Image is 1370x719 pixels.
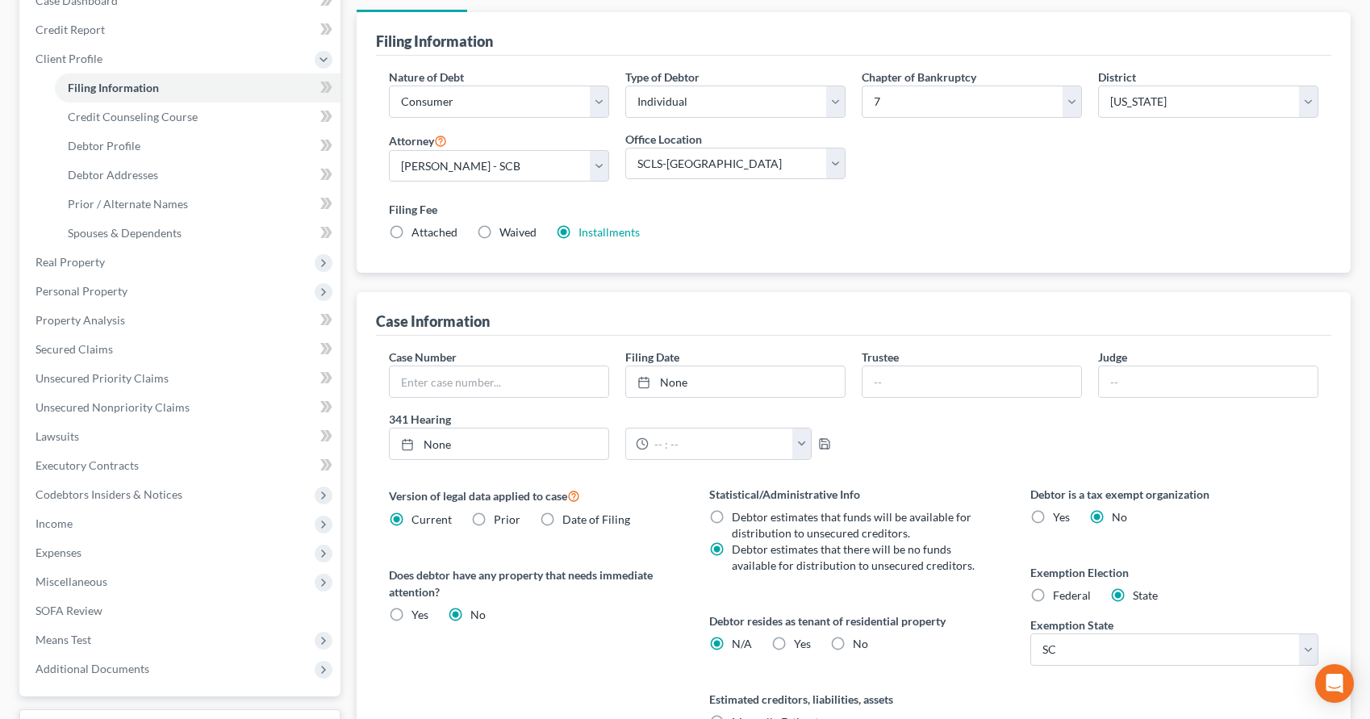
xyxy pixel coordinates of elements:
a: Executory Contracts [23,451,340,480]
span: Lawsuits [36,429,79,443]
label: Debtor is a tax exempt organization [1030,486,1319,503]
span: Additional Documents [36,662,149,675]
label: Estimated creditors, liabilities, assets [709,691,998,708]
label: Trustee [862,349,899,366]
label: 341 Hearing [381,411,854,428]
span: Secured Claims [36,342,113,356]
div: Open Intercom Messenger [1315,664,1354,703]
label: Office Location [625,131,702,148]
span: Prior / Alternate Names [68,197,188,211]
span: State [1133,588,1158,602]
a: Prior / Alternate Names [55,190,340,219]
label: Filing Date [625,349,679,366]
input: -- : -- [649,428,793,459]
span: Property Analysis [36,313,125,327]
span: Unsecured Nonpriority Claims [36,400,190,414]
label: Case Number [389,349,457,366]
a: None [626,366,845,397]
span: No [853,637,868,650]
div: Filing Information [376,31,493,51]
span: No [1112,510,1127,524]
a: Filing Information [55,73,340,102]
span: Yes [794,637,811,650]
label: Version of legal data applied to case [389,486,678,505]
label: Nature of Debt [389,69,464,86]
span: Credit Report [36,23,105,36]
a: Property Analysis [23,306,340,335]
a: None [390,428,608,459]
span: Debtor Profile [68,139,140,153]
span: Codebtors Insiders & Notices [36,487,182,501]
label: District [1098,69,1136,86]
label: Exemption State [1030,617,1113,633]
span: Date of Filing [562,512,630,526]
a: SOFA Review [23,596,340,625]
input: -- [863,366,1081,397]
a: Secured Claims [23,335,340,364]
span: N/A [732,637,752,650]
span: Debtor Addresses [68,168,158,182]
span: Debtor estimates that there will be no funds available for distribution to unsecured creditors. [732,542,975,572]
a: Debtor Addresses [55,161,340,190]
span: Spouses & Dependents [68,226,182,240]
span: Unsecured Priority Claims [36,371,169,385]
a: Unsecured Nonpriority Claims [23,393,340,422]
label: Judge [1098,349,1127,366]
span: Real Property [36,255,105,269]
a: Spouses & Dependents [55,219,340,248]
label: Chapter of Bankruptcy [862,69,976,86]
label: Exemption Election [1030,564,1319,581]
label: Type of Debtor [625,69,700,86]
span: Credit Counseling Course [68,110,198,123]
span: Attached [411,225,457,239]
a: Unsecured Priority Claims [23,364,340,393]
span: Executory Contracts [36,458,139,472]
span: Filing Information [68,81,159,94]
span: Means Test [36,633,91,646]
a: Credit Counseling Course [55,102,340,132]
span: No [470,608,486,621]
span: Client Profile [36,52,102,65]
span: Personal Property [36,284,127,298]
span: Expenses [36,546,81,559]
label: Statistical/Administrative Info [709,486,998,503]
span: Yes [411,608,428,621]
input: -- [1099,366,1318,397]
input: Enter case number... [390,366,608,397]
label: Debtor resides as tenant of residential property [709,612,998,629]
span: SOFA Review [36,604,102,617]
span: Current [411,512,452,526]
a: Debtor Profile [55,132,340,161]
a: Lawsuits [23,422,340,451]
a: Installments [578,225,640,239]
span: Income [36,516,73,530]
span: Waived [499,225,537,239]
span: Miscellaneous [36,575,107,588]
label: Does debtor have any property that needs immediate attention? [389,566,678,600]
span: Federal [1053,588,1091,602]
span: Debtor estimates that funds will be available for distribution to unsecured creditors. [732,510,971,540]
span: Yes [1053,510,1070,524]
div: Case Information [376,311,490,331]
label: Filing Fee [389,201,1319,218]
span: Prior [494,512,520,526]
a: Credit Report [23,15,340,44]
label: Attorney [389,131,447,150]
